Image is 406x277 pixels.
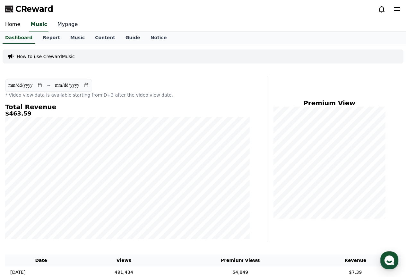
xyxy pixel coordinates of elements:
[171,255,310,266] th: Premium Views
[77,255,171,266] th: Views
[38,32,65,44] a: Report
[5,92,250,98] p: * Video view data is available starting from D+3 after the video view date.
[5,255,77,266] th: Date
[90,32,120,44] a: Content
[2,203,42,220] a: Home
[120,32,145,44] a: Guide
[65,32,90,44] a: Music
[5,110,250,117] h5: $463.59
[83,203,123,220] a: Settings
[29,18,48,31] a: Music
[5,103,250,110] h4: Total Revenue
[16,213,28,218] span: Home
[3,32,35,44] a: Dashboard
[95,213,111,218] span: Settings
[53,213,72,219] span: Messages
[52,18,83,31] a: Mypage
[273,100,385,107] h4: Premium View
[42,203,83,220] a: Messages
[310,255,401,266] th: Revenue
[47,82,51,89] p: ~
[17,53,75,60] a: How to use CrewardMusic
[145,32,172,44] a: Notice
[10,269,25,276] p: [DATE]
[15,4,53,14] span: CReward
[5,4,53,14] a: CReward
